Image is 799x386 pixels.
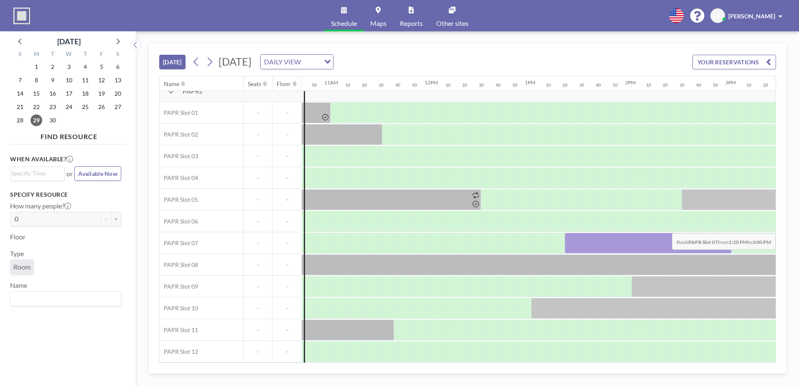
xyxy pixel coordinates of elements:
div: Seats [248,80,261,88]
span: - [272,261,302,269]
span: Tuesday, September 16, 2025 [47,88,59,99]
div: W [61,49,77,60]
div: 12PM [425,79,438,86]
span: Sunday, September 7, 2025 [14,74,26,86]
div: Search for option [261,55,333,69]
div: 50 [613,82,618,88]
span: - [272,196,302,203]
span: - [244,239,272,247]
div: T [77,49,93,60]
div: Search for option [10,292,121,306]
span: - [244,131,272,138]
span: Sunday, September 14, 2025 [14,88,26,99]
div: 30 [379,82,384,88]
span: [PERSON_NAME] [728,13,775,20]
b: 3:00 PM [752,239,771,245]
span: - [244,261,272,269]
div: 50 [512,82,517,88]
span: - [272,174,302,182]
span: Book from to [672,233,776,250]
span: PAPR Slot 07 [160,239,198,247]
span: Reports [400,20,423,27]
h4: FIND RESOURCE [10,129,128,141]
span: - [272,326,302,334]
span: Tuesday, September 2, 2025 [47,61,59,73]
div: Search for option [10,167,64,180]
span: - [272,283,302,290]
div: 40 [496,82,501,88]
span: or [66,170,73,178]
span: - [244,196,272,203]
span: - [272,305,302,312]
span: - [272,109,302,117]
span: Friday, September 26, 2025 [96,101,107,113]
span: Thursday, September 18, 2025 [79,88,91,99]
div: 30 [479,82,484,88]
div: 30 [679,82,684,88]
div: M [28,49,45,60]
span: - [244,305,272,312]
div: 3PM [725,79,736,86]
div: 40 [395,82,400,88]
span: PAPR Slot 03 [160,152,198,160]
div: T [45,49,61,60]
div: 10 [646,82,651,88]
div: 10 [345,82,350,88]
div: Floor [277,80,291,88]
span: Monday, September 15, 2025 [31,88,42,99]
button: [DATE] [159,55,186,69]
span: PAPR Slot 02 [160,131,198,138]
button: - [101,212,111,226]
span: Wednesday, September 24, 2025 [63,101,75,113]
span: Wednesday, September 3, 2025 [63,61,75,73]
span: PAPR Slot 01 [160,109,198,117]
span: Other sites [436,20,468,27]
span: Saturday, September 6, 2025 [112,61,124,73]
div: 10 [546,82,551,88]
span: Wednesday, September 10, 2025 [63,74,75,86]
span: - [244,348,272,356]
span: PAPR Slot 11 [160,326,198,334]
span: Sunday, September 21, 2025 [14,101,26,113]
div: 50 [412,82,417,88]
div: 10 [746,82,751,88]
label: Name [10,281,27,289]
div: 2PM [625,79,636,86]
span: Tuesday, September 30, 2025 [47,114,59,126]
span: Tuesday, September 23, 2025 [47,101,59,113]
span: Thursday, September 25, 2025 [79,101,91,113]
span: DAILY VIEW [262,56,303,67]
input: Search for option [11,293,116,304]
div: 30 [579,82,584,88]
button: YOUR RESERVATIONS [692,55,776,69]
span: - [244,326,272,334]
span: - [272,131,302,138]
span: PAPR Slot 05 [160,196,198,203]
span: Maps [370,20,387,27]
div: 20 [362,82,367,88]
div: [DATE] [57,36,81,47]
label: How many people? [10,202,71,210]
span: Monday, September 1, 2025 [31,61,42,73]
span: PAPR Slot 10 [160,305,198,312]
div: 20 [462,82,467,88]
span: MN [713,12,723,20]
div: 40 [596,82,601,88]
button: + [111,212,121,226]
span: - [272,239,302,247]
button: Available Now [74,166,121,181]
span: Friday, September 5, 2025 [96,61,107,73]
span: Thursday, September 11, 2025 [79,74,91,86]
span: - [244,152,272,160]
span: Friday, September 19, 2025 [96,88,107,99]
span: Tuesday, September 9, 2025 [47,74,59,86]
span: Monday, September 8, 2025 [31,74,42,86]
span: PAPR Slot 04 [160,174,198,182]
span: Wednesday, September 17, 2025 [63,88,75,99]
span: - [272,152,302,160]
span: [DATE] [219,55,252,68]
span: Monday, September 22, 2025 [31,101,42,113]
span: Room [13,263,31,271]
span: PAPR Slot 09 [160,283,198,290]
div: 20 [663,82,668,88]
